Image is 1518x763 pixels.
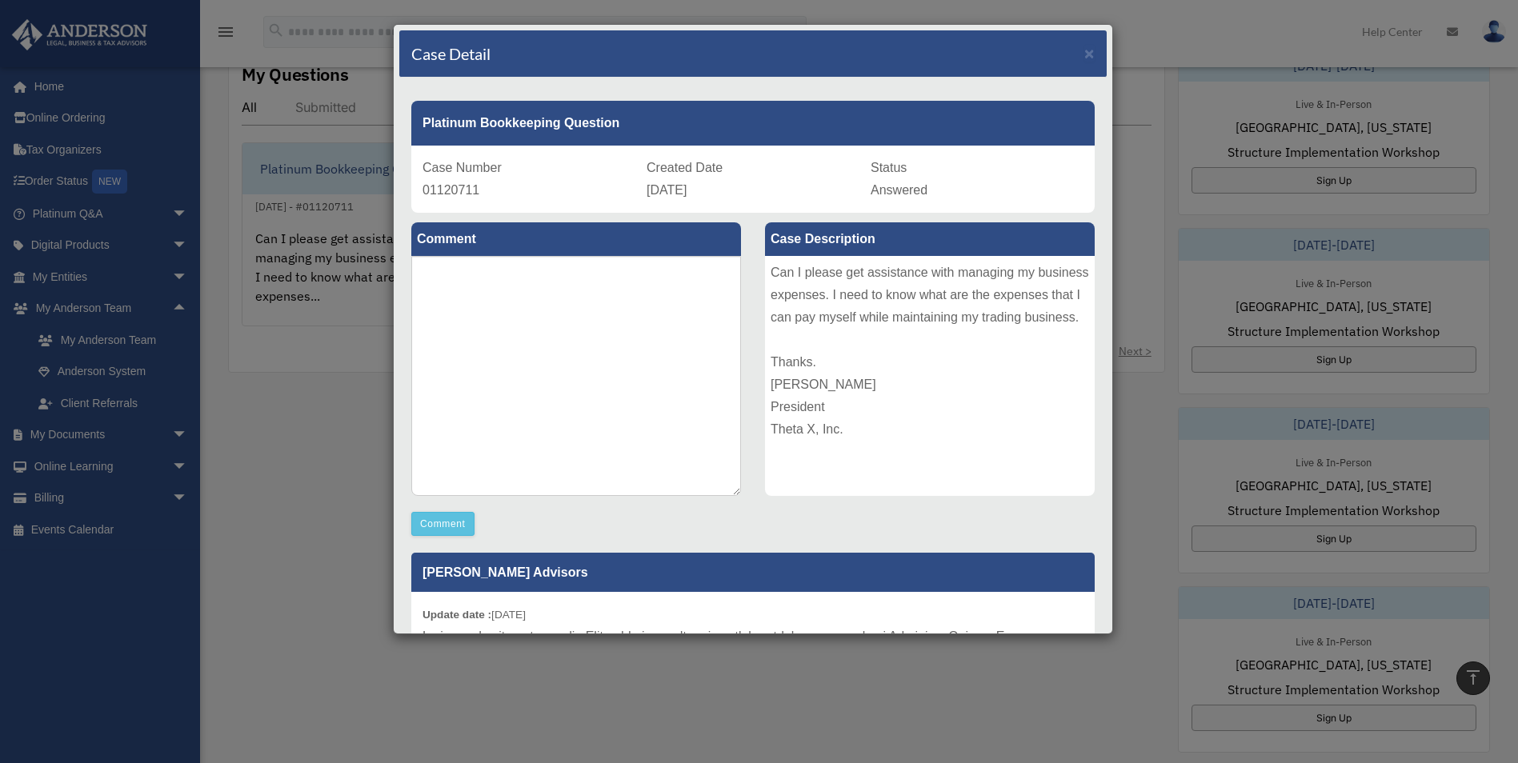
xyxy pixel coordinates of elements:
[423,609,491,621] b: Update date :
[411,101,1095,146] div: Platinum Bookkeeping Question
[647,183,687,197] span: [DATE]
[765,256,1095,496] div: Can I please get assistance with managing my business expenses. I need to know what are the expen...
[423,609,526,621] small: [DATE]
[423,183,479,197] span: 01120711
[871,183,927,197] span: Answered
[765,222,1095,256] label: Case Description
[411,222,741,256] label: Comment
[411,42,491,65] h4: Case Detail
[1084,45,1095,62] button: Close
[411,553,1095,592] p: [PERSON_NAME] Advisors
[423,161,502,174] span: Case Number
[411,512,475,536] button: Comment
[1084,44,1095,62] span: ×
[647,161,723,174] span: Created Date
[871,161,907,174] span: Status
